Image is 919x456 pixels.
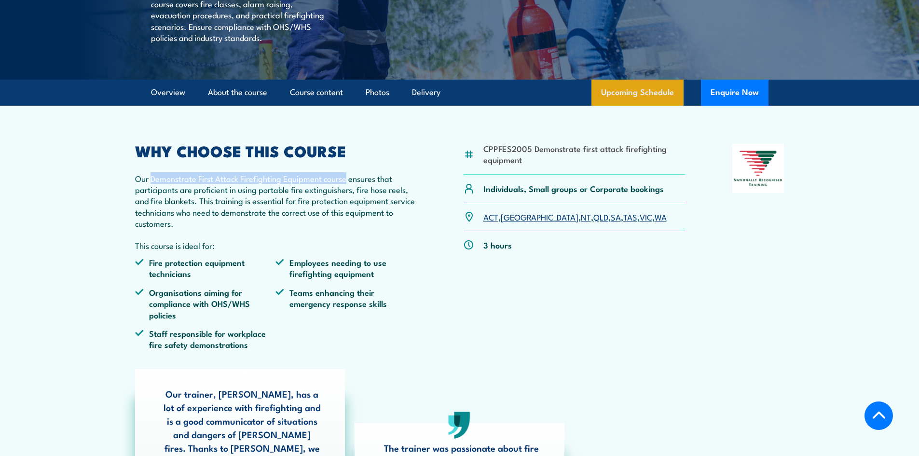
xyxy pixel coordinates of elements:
[483,239,512,250] p: 3 hours
[701,80,768,106] button: Enquire Now
[655,211,667,222] a: WA
[135,257,276,279] li: Fire protection equipment technicians
[208,80,267,105] a: About the course
[290,80,343,105] a: Course content
[611,211,621,222] a: SA
[483,143,686,166] li: CPPFES2005 Demonstrate first attack firefighting equipment
[151,80,185,105] a: Overview
[412,80,440,105] a: Delivery
[135,173,417,229] p: Our Demonstrate First Attack Firefighting Equipment course ensures that participants are proficie...
[135,144,417,157] h2: WHY CHOOSE THIS COURSE
[593,211,608,222] a: QLD
[483,211,498,222] a: ACT
[275,257,416,279] li: Employees needing to use firefighting equipment
[501,211,578,222] a: [GEOGRAPHIC_DATA]
[135,240,417,251] p: This course is ideal for:
[135,328,276,350] li: Staff responsible for workplace fire safety demonstrations
[623,211,637,222] a: TAS
[135,287,276,320] li: Organisations aiming for compliance with OHS/WHS policies
[366,80,389,105] a: Photos
[581,211,591,222] a: NT
[483,211,667,222] p: , , , , , , ,
[483,183,664,194] p: Individuals, Small groups or Corporate bookings
[732,144,784,193] img: Nationally Recognised Training logo.
[640,211,652,222] a: VIC
[591,80,684,106] a: Upcoming Schedule
[275,287,416,320] li: Teams enhancing their emergency response skills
